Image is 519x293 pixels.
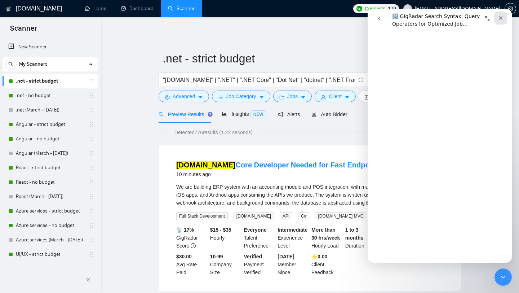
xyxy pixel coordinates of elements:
span: holder [89,266,94,272]
b: $30.00 [176,254,192,259]
input: Search Freelance Jobs... [163,75,355,84]
span: Jobs [287,92,298,100]
span: holder [89,208,94,214]
span: Scanner [4,23,43,38]
span: Advanced [173,92,195,100]
span: Auto Bidder [311,111,347,117]
div: Avg Rate Paid [175,253,209,276]
a: .net - no budget [16,88,84,103]
span: [DOMAIN_NAME] MVC [315,212,366,220]
a: dashboardDashboard [121,5,154,12]
b: Verified [244,254,262,259]
div: Client Feedback [310,253,344,276]
span: caret-down [198,95,203,100]
b: Everyone [244,227,267,233]
div: Hourly [209,226,243,250]
span: holder [89,150,94,156]
span: info-circle [359,78,363,82]
a: React - strict budget [16,161,84,175]
span: Preview Results [159,111,210,117]
a: UI/UX - no budget [16,262,84,276]
button: barsJob Categorycaret-down [212,91,270,102]
span: Insights [222,111,266,117]
span: search [159,112,164,117]
span: holder [89,237,94,243]
span: info-circle [191,243,196,248]
span: holder [89,78,94,84]
button: userClientcaret-down [315,91,356,102]
b: More than 30 hrs/week [311,227,340,241]
a: homeHome [85,5,106,12]
div: Talent Preference [243,226,276,250]
span: notification [278,112,283,117]
span: C# [298,212,309,220]
span: 179 [388,5,396,13]
span: holder [89,252,94,257]
span: holder [89,136,94,142]
a: Angular - strict budget [16,117,84,132]
a: .net (March - [DATE]) [16,103,84,117]
a: [DOMAIN_NAME]Core Developer Needed for Fast Endpoints Project [176,161,409,169]
span: setting [505,6,516,12]
span: API [280,212,292,220]
span: bars [218,95,223,100]
div: Experience Level [276,226,310,250]
span: user [321,95,326,100]
span: Job Category [226,92,256,100]
a: setting [505,6,516,12]
a: Azure services - strict budget [16,204,84,218]
div: Member Since [276,253,310,276]
a: Azure services - no budget [16,218,84,233]
input: Scanner name... [163,49,447,67]
span: NEW [250,110,266,118]
span: holder [89,179,94,185]
span: Connects: [365,5,386,13]
div: Company Size [209,253,243,276]
span: holder [89,122,94,127]
span: caret-down [301,95,306,100]
b: [DATE] [278,254,294,259]
button: idcardVendorcaret-down [359,91,403,102]
iframe: Intercom live chat [368,9,512,263]
a: React - no budget [16,175,84,189]
b: $15 - $35 [210,227,231,233]
span: We are building ERP system with an accounting module and POS integration, with multiple clients l... [176,184,440,206]
b: Intermediate [278,227,307,233]
span: holder [89,93,94,99]
a: Angular (March - [DATE]) [16,146,84,161]
iframe: Intercom live chat [494,268,512,286]
a: New Scanner [8,40,92,54]
b: 📡 17% [176,227,194,233]
a: UI/UX - strict budget [16,247,84,262]
span: [DOMAIN_NAME] [234,212,274,220]
a: React (March - [DATE]) [16,189,84,204]
span: double-left [86,276,93,283]
a: Azure services (March - [DATE]) [16,233,84,247]
a: .net - strict budget [16,74,84,88]
div: Tooltip anchor [207,111,213,118]
button: setting [505,3,516,14]
img: logo [6,3,11,15]
span: holder [89,194,94,200]
li: New Scanner [3,40,98,54]
span: caret-down [345,95,350,100]
div: GigRadar Score [175,226,209,250]
b: ⭐️ 0.00 [311,254,327,259]
span: Alerts [278,111,300,117]
span: Client [329,92,342,100]
span: setting [165,95,170,100]
span: caret-down [259,95,264,100]
a: searchScanner [168,5,195,12]
b: 10-99 [210,254,223,259]
span: My Scanners [19,57,48,71]
mark: [DOMAIN_NAME] [176,161,235,169]
div: Payment Verified [243,253,276,276]
span: robot [311,112,316,117]
span: search [5,62,16,67]
span: folder [279,95,284,100]
span: Full Stack Development [176,212,228,220]
span: user [405,6,410,11]
a: Angular - no budget [16,132,84,146]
